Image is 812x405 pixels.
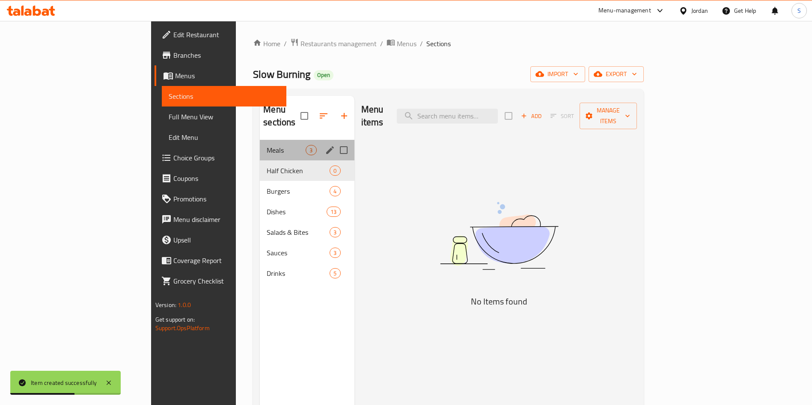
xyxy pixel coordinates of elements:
span: Burgers [267,186,330,196]
a: Support.OpsPlatform [155,322,210,334]
span: 0 [330,167,340,175]
span: Sections [426,38,451,49]
div: items [330,268,340,278]
button: edit [324,144,336,157]
span: Add [520,111,543,121]
a: Edit Restaurant [155,24,287,45]
div: items [330,227,340,237]
span: Edit Menu [169,132,280,142]
span: Sauces [267,248,330,258]
button: Add section [334,106,354,126]
span: Upsell [173,235,280,245]
span: Sort items [545,109,580,123]
span: Salads & Bites [267,227,330,237]
span: 5 [330,269,340,278]
img: dish.svg [392,179,606,293]
a: Sections [162,86,287,106]
span: 3 [330,249,340,257]
span: 4 [330,187,340,195]
span: Sections [169,91,280,101]
nav: Menu sections [260,136,354,287]
div: items [330,166,340,176]
span: Half Chicken [267,166,330,176]
span: 13 [327,208,340,216]
button: Add [518,109,545,123]
div: items [330,248,340,258]
span: Get support on: [155,314,195,325]
span: Menu disclaimer [173,214,280,225]
span: Select all sections [295,107,313,125]
div: Burgers4 [260,181,354,201]
span: import [537,69,578,80]
span: Add item [518,109,545,123]
div: Dishes13 [260,201,354,222]
span: 3 [330,228,340,236]
div: Salads & Bites3 [260,222,354,242]
nav: breadcrumb [253,38,644,49]
a: Coverage Report [155,250,287,271]
span: 1.0.0 [178,299,191,310]
button: export [589,66,644,82]
span: Meals [267,145,306,155]
span: Coverage Report [173,255,280,266]
a: Full Menu View [162,106,287,127]
div: Half Chicken0 [260,160,354,181]
li: / [380,38,383,49]
li: / [420,38,423,49]
a: Menus [387,38,416,49]
span: Full Menu View [169,112,280,122]
div: Meals3edit [260,140,354,160]
div: Open [314,70,333,80]
a: Grocery Checklist [155,271,287,291]
div: Menu-management [598,6,651,16]
span: Open [314,71,333,79]
a: Promotions [155,189,287,209]
div: items [327,207,340,217]
span: Dishes [267,207,327,217]
div: Item created successfully [31,378,97,387]
div: items [306,145,316,155]
h2: Menu items [361,103,387,129]
a: Restaurants management [290,38,377,49]
span: Edit Restaurant [173,30,280,40]
h5: No Items found [392,295,606,308]
span: Promotions [173,194,280,204]
span: 3 [306,146,316,154]
span: Branches [173,50,280,60]
span: Grocery Checklist [173,276,280,286]
span: Version: [155,299,176,310]
span: S [797,6,801,15]
a: Branches [155,45,287,65]
div: Jordan [691,6,708,15]
div: Drinks5 [260,263,354,284]
span: export [595,69,637,80]
div: Sauces3 [260,242,354,263]
span: Drinks [267,268,330,278]
a: Menus [155,65,287,86]
span: Menus [397,38,416,49]
span: Restaurants management [300,38,377,49]
div: items [330,186,340,196]
button: import [530,66,585,82]
a: Coupons [155,168,287,189]
input: search [397,109,498,124]
a: Edit Menu [162,127,287,148]
a: Upsell [155,230,287,250]
span: Menus [175,71,280,81]
a: Menu disclaimer [155,209,287,230]
span: Sort sections [313,106,334,126]
span: Coupons [173,173,280,183]
button: Manage items [580,103,637,129]
span: Choice Groups [173,153,280,163]
a: Choice Groups [155,148,287,168]
span: Manage items [586,105,630,127]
